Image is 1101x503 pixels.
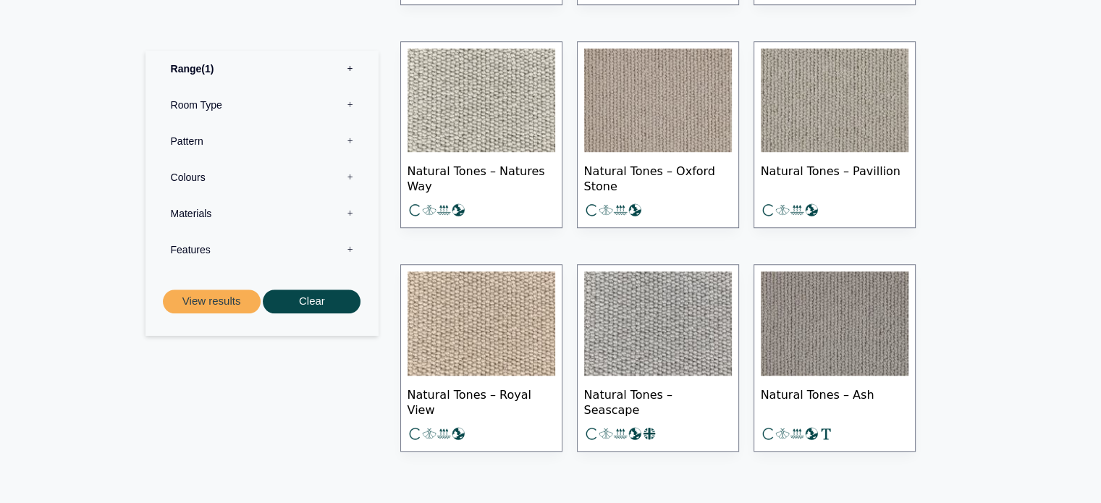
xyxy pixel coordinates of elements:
[201,63,214,75] span: 1
[761,376,908,426] span: Natural Tones – Ash
[156,232,368,268] label: Features
[761,48,908,153] img: Natural Tones - Pavilion
[156,195,368,232] label: Materials
[408,152,555,203] span: Natural Tones – Natures Way
[584,152,732,203] span: Natural Tones – Oxford Stone
[263,289,360,313] button: Clear
[156,51,368,87] label: Range
[408,48,555,153] img: Natural Tones - Natures way
[577,41,739,229] a: Natural Tones – Oxford Stone
[156,159,368,195] label: Colours
[400,264,562,452] a: Natural Tones – Royal View
[408,271,555,376] img: Natural Tones - Royal View
[584,48,732,153] img: Natural Tones - Oxford Stone
[163,289,261,313] button: View results
[754,41,916,229] a: Natural Tones – Pavillion
[761,271,908,376] img: Natural Tones - Ash
[408,376,555,426] span: Natural Tones – Royal View
[584,376,732,426] span: Natural Tones – Seascape
[156,87,368,123] label: Room Type
[156,123,368,159] label: Pattern
[400,41,562,229] a: Natural Tones – Natures Way
[577,264,739,452] a: Natural Tones – Seascape
[754,264,916,452] a: Natural Tones – Ash
[761,152,908,203] span: Natural Tones – Pavillion
[584,271,732,376] img: Natural Tones Seascape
